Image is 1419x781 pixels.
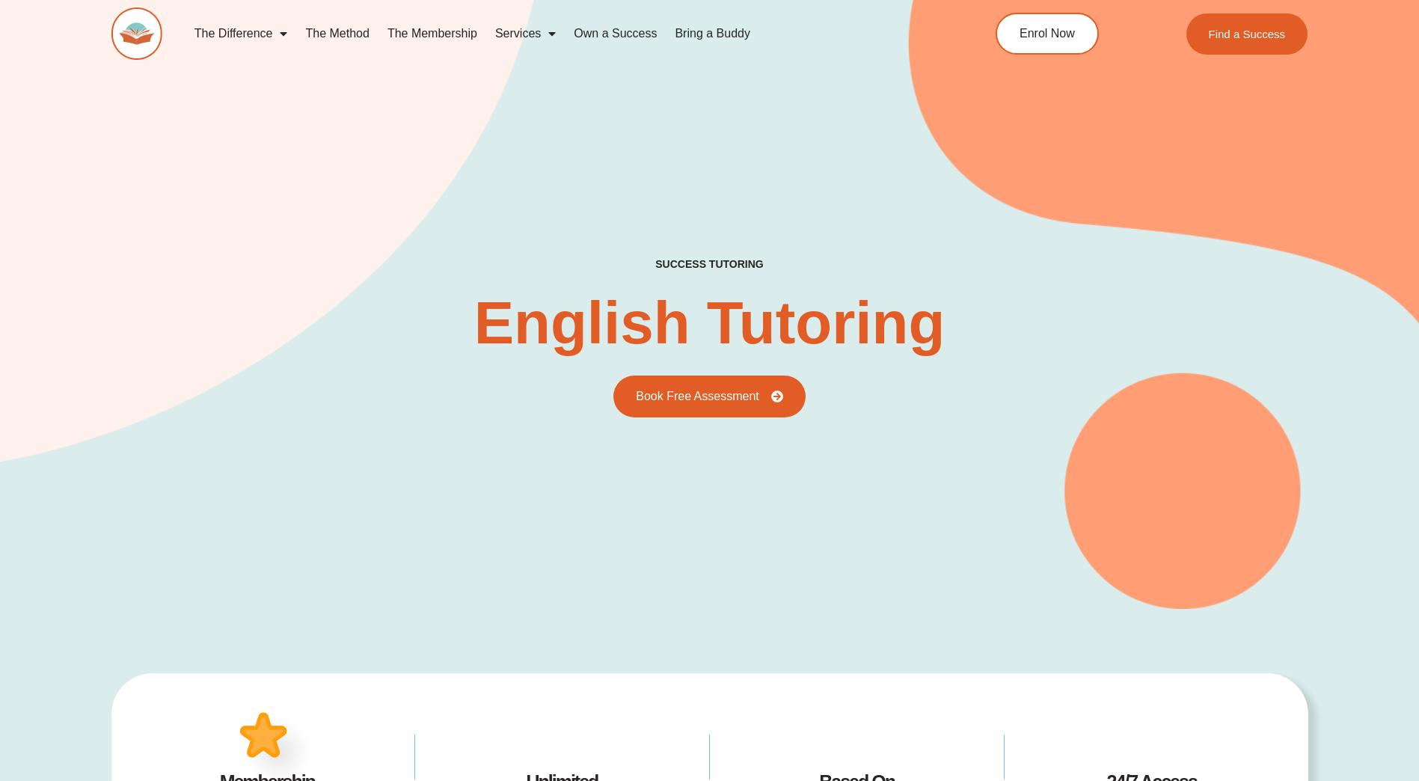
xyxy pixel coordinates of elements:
[1020,28,1075,40] span: Enrol Now
[613,376,806,417] a: Book Free Assessment
[636,390,759,402] span: Book Free Assessment
[666,16,759,51] a: Bring a Buddy
[186,16,297,51] a: The Difference
[1186,13,1308,55] a: Find a Success
[996,13,1099,55] a: Enrol Now
[186,16,928,51] nav: Menu
[474,293,946,353] h2: English Tutoring
[296,16,378,51] a: The Method
[655,257,763,271] h2: success tutoring
[486,16,565,51] a: Services
[1209,28,1286,40] span: Find a Success
[565,16,666,51] a: Own a Success
[378,16,486,51] a: The Membership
